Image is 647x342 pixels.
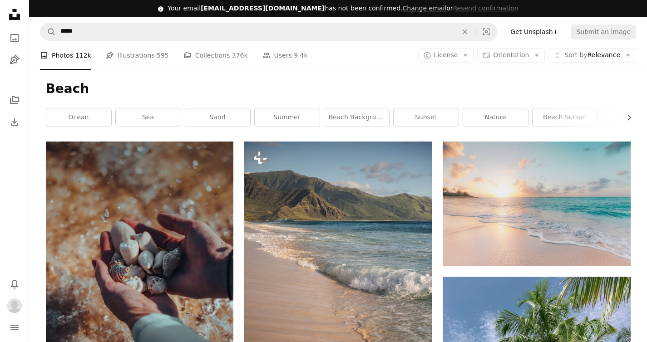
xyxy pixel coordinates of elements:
button: License [418,48,474,63]
span: Relevance [564,51,620,60]
a: sea [116,108,181,127]
span: or [402,5,518,12]
a: Users 9.4k [262,41,308,70]
a: Photos [5,29,24,47]
a: beach background [324,108,389,127]
button: Visual search [475,23,497,40]
a: seashore during golden hour [443,200,630,208]
button: Profile [5,297,24,315]
img: Avatar of user Gabriela Pineda [7,298,22,313]
span: 376k [232,50,248,60]
a: a beach with waves and mountains in the background [244,278,432,286]
span: 9.4k [294,50,307,60]
button: Resend confirmation [453,4,518,13]
a: ocean [46,108,111,127]
span: License [434,51,458,59]
a: sunset [394,108,459,127]
a: Illustrations 595 [106,41,169,70]
span: Orientation [493,51,529,59]
img: seashore during golden hour [443,142,630,266]
h1: Beach [46,81,631,97]
button: Clear [455,23,475,40]
a: beach sunset [533,108,598,127]
form: Find visuals sitewide [40,23,498,41]
a: summer [255,108,320,127]
button: Orientation [477,48,545,63]
a: a person holding a handful of shells in their hand [46,278,233,286]
button: scroll list to the right [621,108,631,127]
a: Illustrations [5,51,24,69]
a: Collections [5,91,24,109]
button: Notifications [5,275,24,293]
button: Submit an image [571,24,636,39]
div: Your email has not been confirmed. [168,4,519,13]
a: nature [463,108,528,127]
span: 595 [157,50,169,60]
span: Sort by [564,51,587,59]
a: Get Unsplash+ [505,24,563,39]
span: [EMAIL_ADDRESS][DOMAIN_NAME] [201,5,325,12]
button: Menu [5,318,24,337]
button: Sort byRelevance [548,48,636,63]
a: Collections 376k [183,41,248,70]
button: Search Unsplash [40,23,56,40]
a: Download History [5,113,24,131]
a: sand [185,108,250,127]
a: Change email [402,5,446,12]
